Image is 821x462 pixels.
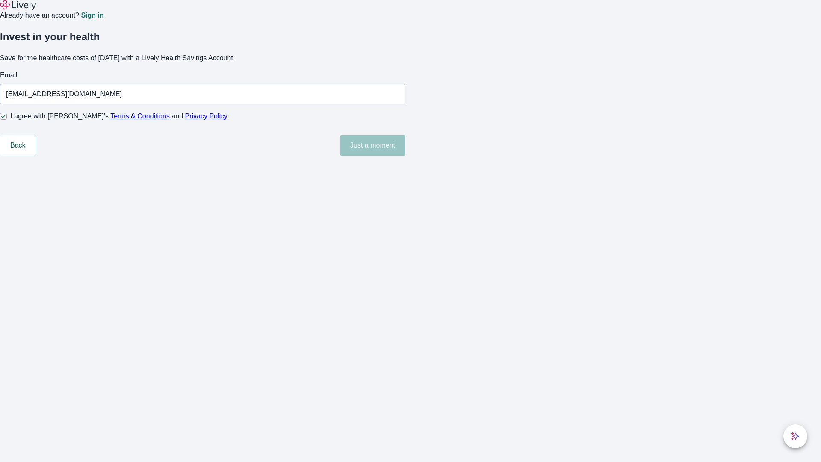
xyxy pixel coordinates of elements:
button: chat [783,424,807,448]
svg: Lively AI Assistant [791,432,800,441]
a: Terms & Conditions [110,113,170,120]
a: Privacy Policy [185,113,228,120]
span: I agree with [PERSON_NAME]’s and [10,111,227,121]
a: Sign in [81,12,103,19]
